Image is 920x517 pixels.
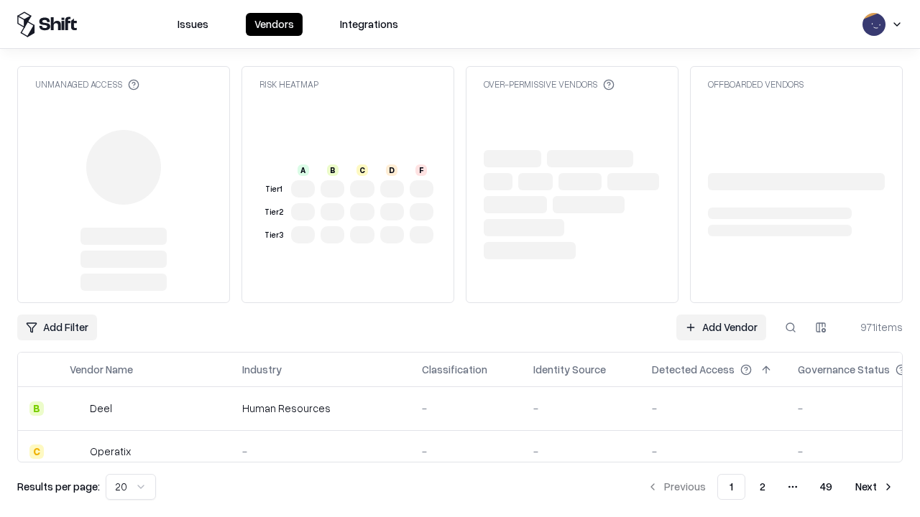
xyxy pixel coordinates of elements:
div: - [422,401,510,416]
div: - [533,444,629,459]
div: Vendor Name [70,362,133,377]
div: - [242,444,399,459]
div: Classification [422,362,487,377]
div: C [356,164,368,176]
div: A [298,164,309,176]
div: D [386,164,397,176]
div: Over-Permissive Vendors [484,78,615,90]
div: Human Resources [242,401,399,416]
div: 971 items [845,320,903,335]
div: Identity Source [533,362,606,377]
div: Unmanaged Access [35,78,139,90]
a: Add Vendor [676,315,766,340]
div: Operatix [90,444,131,459]
div: Deel [90,401,112,416]
div: Offboarded Vendors [708,78,804,90]
button: Integrations [331,13,407,36]
button: 1 [717,474,745,500]
button: 2 [748,474,777,500]
div: - [533,401,629,416]
div: F [415,164,427,176]
div: Industry [242,362,282,377]
div: Tier 3 [262,229,285,241]
div: Governance Status [798,362,890,377]
div: B [327,164,339,176]
button: Add Filter [17,315,97,340]
p: Results per page: [17,479,100,494]
div: - [652,401,775,416]
div: Tier 2 [262,206,285,218]
img: Deel [70,401,84,416]
div: C [29,444,44,459]
button: Next [847,474,903,500]
div: - [652,444,775,459]
button: Vendors [246,13,303,36]
div: B [29,401,44,416]
button: 49 [809,474,844,500]
div: Tier 1 [262,183,285,195]
div: Risk Heatmap [259,78,318,90]
img: Operatix [70,444,84,459]
nav: pagination [638,474,903,500]
div: Detected Access [652,362,735,377]
div: - [422,444,510,459]
button: Issues [169,13,217,36]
